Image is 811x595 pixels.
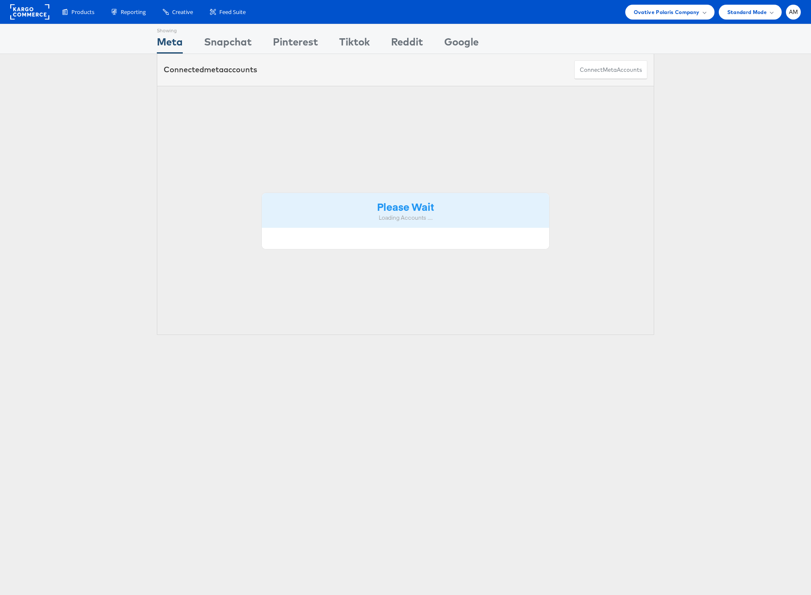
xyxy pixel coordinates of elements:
[157,34,183,54] div: Meta
[164,64,257,75] div: Connected accounts
[574,60,647,79] button: ConnectmetaAccounts
[727,8,767,17] span: Standard Mode
[273,34,318,54] div: Pinterest
[391,34,423,54] div: Reddit
[339,34,370,54] div: Tiktok
[204,65,224,74] span: meta
[268,214,543,222] div: Loading Accounts ....
[634,8,700,17] span: Ovative Polaris Company
[603,66,617,74] span: meta
[219,8,246,16] span: Feed Suite
[71,8,94,16] span: Products
[121,8,146,16] span: Reporting
[172,8,193,16] span: Creative
[789,9,798,15] span: AM
[157,24,183,34] div: Showing
[444,34,479,54] div: Google
[377,199,434,213] strong: Please Wait
[204,34,252,54] div: Snapchat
